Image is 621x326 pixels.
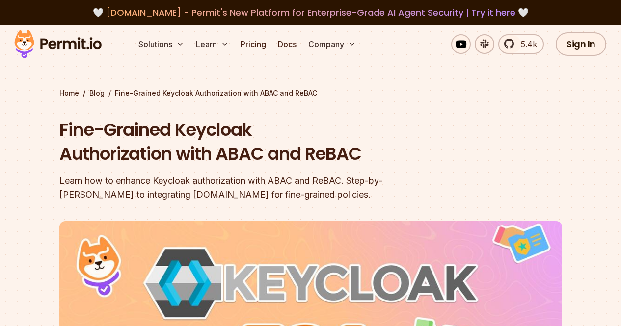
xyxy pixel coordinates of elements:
[274,34,300,54] a: Docs
[237,34,270,54] a: Pricing
[515,38,537,50] span: 5.4k
[59,174,436,201] div: Learn how to enhance Keycloak authorization with ABAC and ReBAC. Step-by-[PERSON_NAME] to integra...
[192,34,233,54] button: Learn
[106,6,515,19] span: [DOMAIN_NAME] - Permit's New Platform for Enterprise-Grade AI Agent Security |
[59,88,79,98] a: Home
[135,34,188,54] button: Solutions
[10,27,106,61] img: Permit logo
[89,88,105,98] a: Blog
[498,34,544,54] a: 5.4k
[59,118,436,166] h1: Fine-Grained Keycloak Authorization with ABAC and ReBAC
[471,6,515,19] a: Try it here
[556,32,606,56] a: Sign In
[304,34,360,54] button: Company
[24,6,597,20] div: 🤍 🤍
[59,88,562,98] div: / /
